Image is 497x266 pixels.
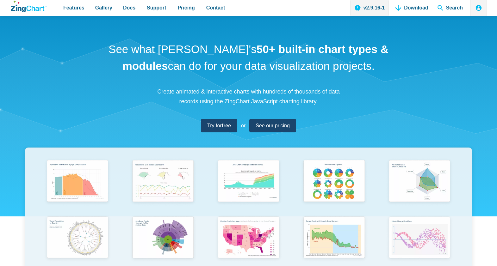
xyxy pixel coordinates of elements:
strong: 50+ built-in chart types & modules [122,43,388,72]
img: Range Chart with Rultes & Scale Markers [300,214,368,263]
a: Try forfree [201,119,237,132]
span: Support [147,3,166,12]
img: Points Along a Sine Wave [385,214,454,263]
a: Animated Radar Chart ft. Pet Data [377,157,462,214]
a: Population Distribution by Age Group in 2052 [35,157,120,214]
span: Contact [206,3,225,12]
span: See our pricing [256,121,290,130]
img: Responsive Live Update Dashboard [129,157,197,206]
a: Pie Transform Options [291,157,377,214]
a: Responsive Live Update Dashboard [120,157,206,214]
span: Features [63,3,84,12]
a: ZingChart Logo. Click to return to the homepage [11,1,47,12]
span: Gallery [95,3,112,12]
img: Pie Transform Options [300,157,368,206]
span: or [241,121,245,130]
img: Election Predictions Map [214,214,283,263]
a: See our pricing [249,119,296,132]
h1: See what [PERSON_NAME]'s can do for your data visualization projects. [106,41,391,74]
a: Area Chart (Displays Nodes on Hover) [206,157,291,214]
p: Create animated & interactive charts with hundreds of thousands of data records using the ZingCha... [154,87,344,106]
span: Pricing [177,3,195,12]
img: World Population by Country [43,214,112,263]
span: Try for [207,121,231,130]
img: Sun Burst Plugin Example ft. File System Data [129,214,197,263]
strong: free [222,123,231,128]
img: Population Distribution by Age Group in 2052 [43,157,112,206]
img: Area Chart (Displays Nodes on Hover) [214,157,283,206]
span: Docs [123,3,135,12]
img: Animated Radar Chart ft. Pet Data [385,157,454,206]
